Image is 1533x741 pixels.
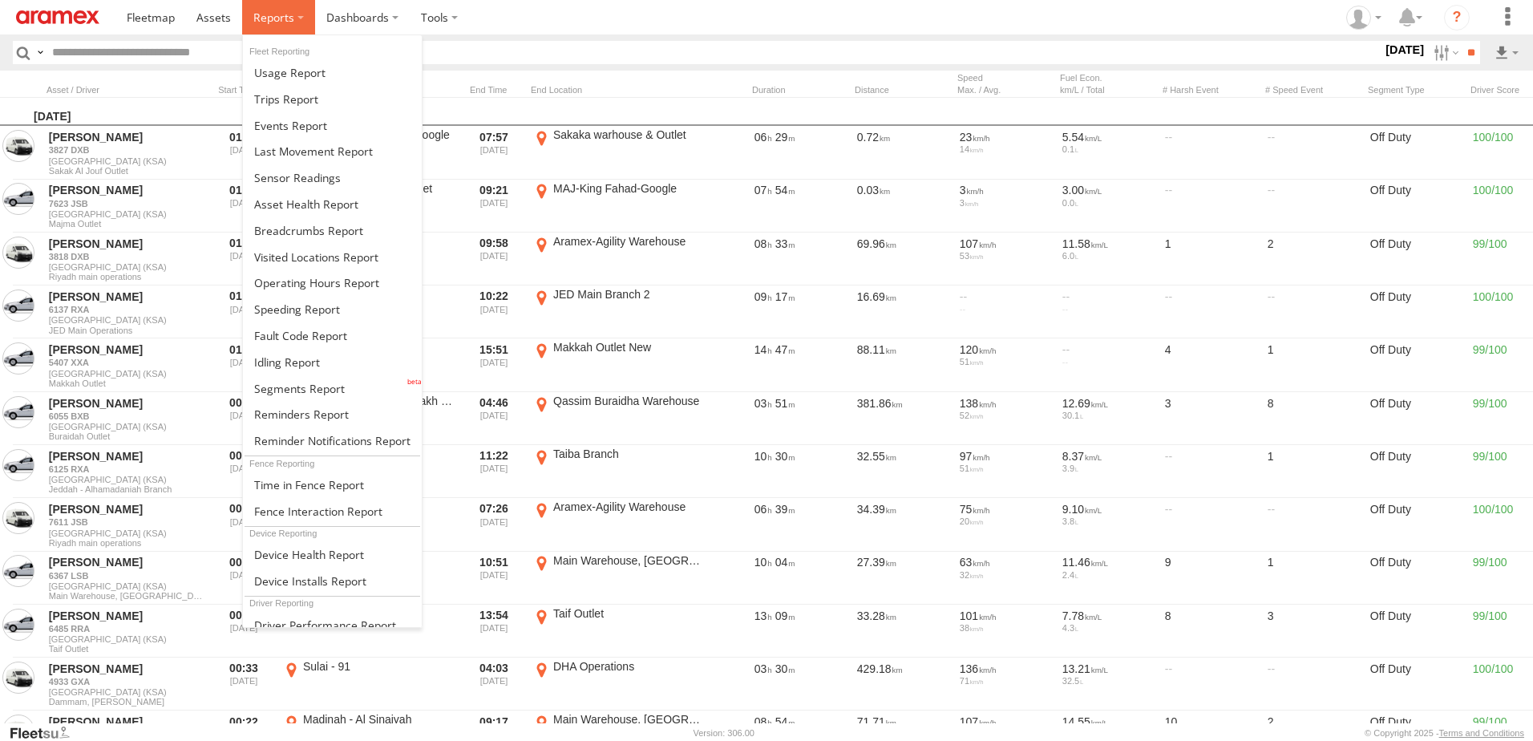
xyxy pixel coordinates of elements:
[243,164,422,191] a: Sensor Readings
[754,397,772,410] span: 03
[1444,5,1470,30] i: ?
[34,41,47,64] label: Search Query
[553,712,705,727] div: Main Warehouse, [GEOGRAPHIC_DATA]
[49,166,204,176] span: Filter Results to this Group
[775,715,795,728] span: 54
[1368,234,1464,284] div: Off Duty
[775,450,795,463] span: 30
[1368,606,1464,656] div: Off Duty
[1427,41,1462,64] label: Search Filter Options
[243,191,422,217] a: Asset Health Report
[49,198,204,209] a: 7623 JSB
[49,528,204,538] span: [GEOGRAPHIC_DATA] (KSA)
[553,447,705,461] div: Taiba Branch
[1062,449,1154,464] div: 8.37
[463,287,524,337] div: Exited after selected date range
[49,609,204,623] a: [PERSON_NAME]
[855,234,951,284] div: 69.96
[49,183,204,197] a: [PERSON_NAME]
[303,712,455,727] div: Madinah - Al Sinaiyah
[960,198,1051,208] div: 3
[553,606,705,621] div: Taif Outlet
[1062,662,1154,676] div: 13.21
[2,183,34,215] a: View Asset in Asset Management
[49,290,204,304] a: [PERSON_NAME]
[213,394,274,443] div: Entered prior to selected date range
[49,502,204,516] a: [PERSON_NAME]
[243,349,422,375] a: Idling Report
[960,357,1051,366] div: 51
[2,342,34,375] a: View Asset in Asset Management
[531,181,707,231] label: Click to View Event Location
[960,183,1051,197] div: 3
[243,86,422,112] a: Trips Report
[1265,394,1361,443] div: 8
[855,128,951,177] div: 0.72
[243,402,422,428] a: Reminders Report
[1062,183,1154,197] div: 3.00
[855,447,951,496] div: 32.55
[243,322,422,349] a: Fault Code Report
[49,379,204,388] span: Filter Results to this Group
[855,181,951,231] div: 0.03
[1062,623,1154,633] div: 4.3
[960,516,1051,526] div: 20
[960,676,1051,686] div: 71
[243,217,422,244] a: Breadcrumbs Report
[960,623,1051,633] div: 38
[960,144,1051,154] div: 14
[49,156,204,166] span: [GEOGRAPHIC_DATA] (KSA)
[775,343,795,356] span: 47
[49,369,204,379] span: [GEOGRAPHIC_DATA] (KSA)
[463,234,524,284] div: Exited after selected date range
[553,553,705,568] div: Main Warehouse, [GEOGRAPHIC_DATA]
[16,10,99,24] img: aramex-logo.svg
[213,606,274,656] div: Entered prior to selected date range
[49,262,204,272] span: [GEOGRAPHIC_DATA] (KSA)
[49,591,204,601] span: Filter Results to this Group
[855,394,951,443] div: 381.86
[1368,659,1464,709] div: Off Duty
[960,464,1051,473] div: 51
[2,130,34,162] a: View Asset in Asset Management
[2,555,34,587] a: View Asset in Asset Management
[531,447,707,496] label: Click to View Event Location
[1062,396,1154,411] div: 12.69
[1062,570,1154,580] div: 2.4
[281,606,457,656] label: Click to View Event Location
[213,287,274,337] div: Entered prior to selected date range
[281,659,457,709] label: Click to View Event Location
[1062,715,1154,729] div: 14.55
[2,662,34,694] a: View Asset in Asset Management
[553,340,705,354] div: Makkah Outlet New
[1062,198,1154,208] div: 0.0
[775,131,795,144] span: 29
[49,357,204,368] a: 5407 XXA
[1368,340,1464,390] div: Off Duty
[855,500,951,549] div: 34.39
[754,290,772,303] span: 09
[1368,447,1464,496] div: Off Duty
[49,676,204,687] a: 4933 GXA
[775,237,795,250] span: 33
[1368,500,1464,549] div: Off Duty
[960,502,1051,516] div: 75
[754,556,772,569] span: 10
[49,516,204,528] a: 7611 JSB
[463,84,524,95] div: Click to Sort
[855,340,951,390] div: 88.11
[2,609,34,641] a: View Asset in Asset Management
[49,209,204,219] span: [GEOGRAPHIC_DATA] (KSA)
[960,662,1051,676] div: 136
[49,272,204,281] span: Filter Results to this Group
[531,340,707,390] label: Click to View Event Location
[1368,394,1464,443] div: Off Duty
[49,697,204,707] span: Filter Results to this Group
[49,237,204,251] a: [PERSON_NAME]
[1062,464,1154,473] div: 3.9
[775,397,795,410] span: 51
[553,394,705,408] div: Qassim Buraidha Warehouse
[775,184,795,196] span: 54
[1368,181,1464,231] div: Off Duty
[213,659,274,709] div: Entered prior to selected date range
